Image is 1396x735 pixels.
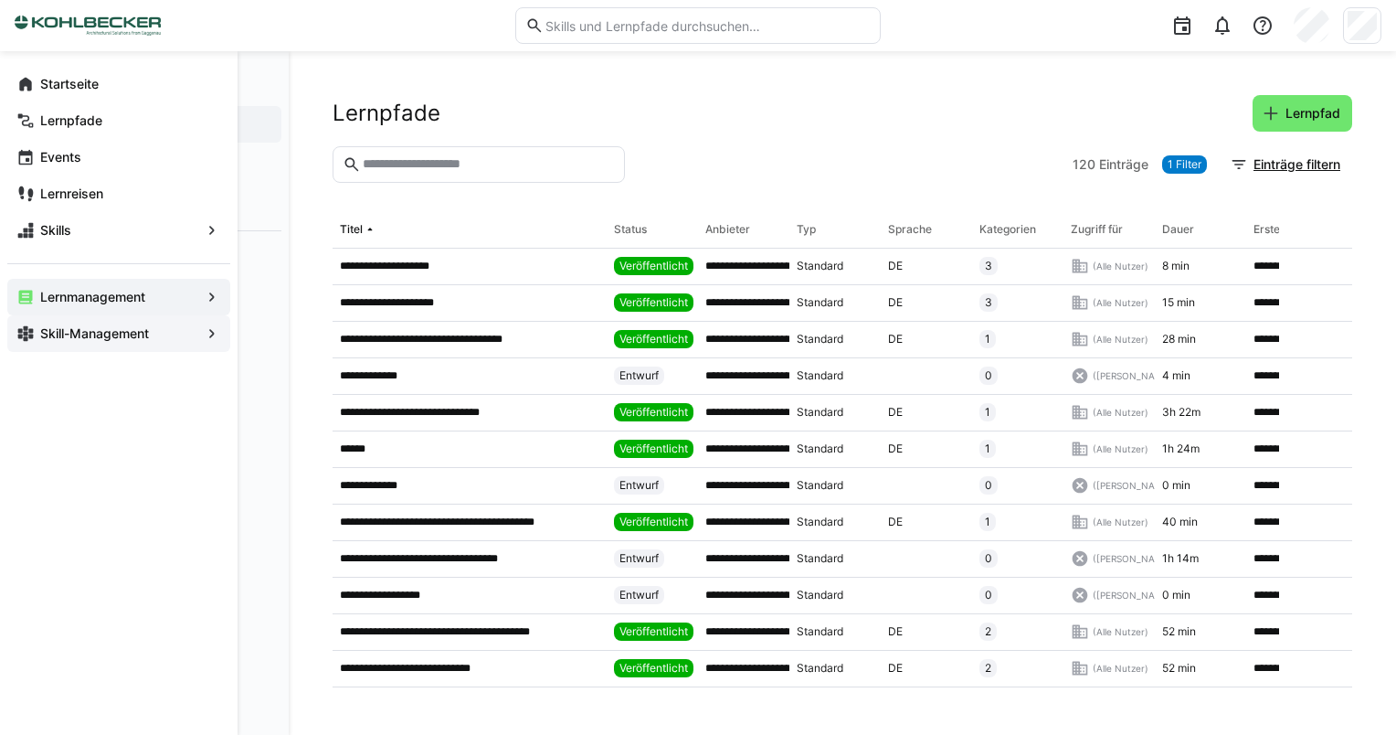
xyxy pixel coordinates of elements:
[985,405,990,420] span: 1
[1093,552,1176,565] span: ([PERSON_NAME])
[619,295,688,310] span: Veröffentlicht
[1093,296,1148,309] span: (Alle Nutzer)
[1162,515,1198,529] span: 40 min
[1093,333,1148,346] span: (Alle Nutzer)
[1071,222,1123,237] div: Zugriff für
[1093,516,1148,528] span: (Alle Nutzer)
[797,442,843,456] span: Standard
[619,551,659,566] span: Entwurf
[1093,662,1148,675] span: (Alle Nutzer)
[797,405,843,420] span: Standard
[1168,157,1201,172] span: 1 Filter
[1162,478,1190,493] span: 0 min
[1162,588,1190,602] span: 0 min
[888,661,903,676] span: DE
[985,551,992,566] span: 0
[1253,222,1311,237] div: Erstellt von
[1283,104,1343,122] span: Lernpfad
[797,222,816,237] div: Typ
[619,478,659,493] span: Entwurf
[797,332,843,346] span: Standard
[985,368,992,383] span: 0
[1093,625,1148,638] span: (Alle Nutzer)
[985,515,990,529] span: 1
[797,551,843,566] span: Standard
[797,588,843,602] span: Standard
[614,222,647,237] div: Status
[1162,551,1199,566] span: 1h 14m
[1162,661,1196,676] span: 52 min
[797,661,843,676] span: Standard
[705,222,750,237] div: Anbieter
[1073,155,1095,174] span: 120
[1099,155,1148,174] span: Einträge
[888,332,903,346] span: DE
[619,624,688,639] span: Veröffentlicht
[1093,369,1176,382] span: ([PERSON_NAME])
[619,588,659,602] span: Entwurf
[985,295,992,310] span: 3
[797,368,843,383] span: Standard
[1093,589,1176,602] span: ([PERSON_NAME])
[985,661,991,676] span: 2
[619,368,659,383] span: Entwurf
[797,478,843,493] span: Standard
[1221,146,1352,183] button: Einträge filtern
[985,624,991,639] span: 2
[797,259,843,273] span: Standard
[888,515,903,529] span: DE
[340,222,363,237] div: Titel
[1162,332,1196,346] span: 28 min
[619,515,688,529] span: Veröffentlicht
[1162,295,1195,310] span: 15 min
[1162,442,1200,456] span: 1h 24m
[888,624,903,639] span: DE
[333,100,440,127] h2: Lernpfade
[619,442,688,456] span: Veröffentlicht
[1162,222,1194,237] div: Dauer
[985,478,992,493] span: 0
[619,259,688,273] span: Veröffentlicht
[985,259,992,273] span: 3
[979,222,1036,237] div: Kategorien
[1093,406,1148,419] span: (Alle Nutzer)
[797,515,843,529] span: Standard
[797,624,843,639] span: Standard
[888,405,903,420] span: DE
[985,332,990,346] span: 1
[1251,155,1343,174] span: Einträge filtern
[1162,259,1190,273] span: 8 min
[1162,624,1196,639] span: 52 min
[544,17,871,34] input: Skills und Lernpfade durchsuchen…
[797,295,843,310] span: Standard
[985,442,990,456] span: 1
[888,259,903,273] span: DE
[619,405,688,420] span: Veröffentlicht
[888,442,903,456] span: DE
[1253,95,1352,132] button: Lernpfad
[888,295,903,310] span: DE
[1093,442,1148,455] span: (Alle Nutzer)
[1093,479,1176,492] span: ([PERSON_NAME])
[888,222,932,237] div: Sprache
[1093,260,1148,272] span: (Alle Nutzer)
[619,661,688,676] span: Veröffentlicht
[985,588,992,602] span: 0
[1162,368,1190,383] span: 4 min
[619,332,688,346] span: Veröffentlicht
[1162,405,1200,420] span: 3h 22m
